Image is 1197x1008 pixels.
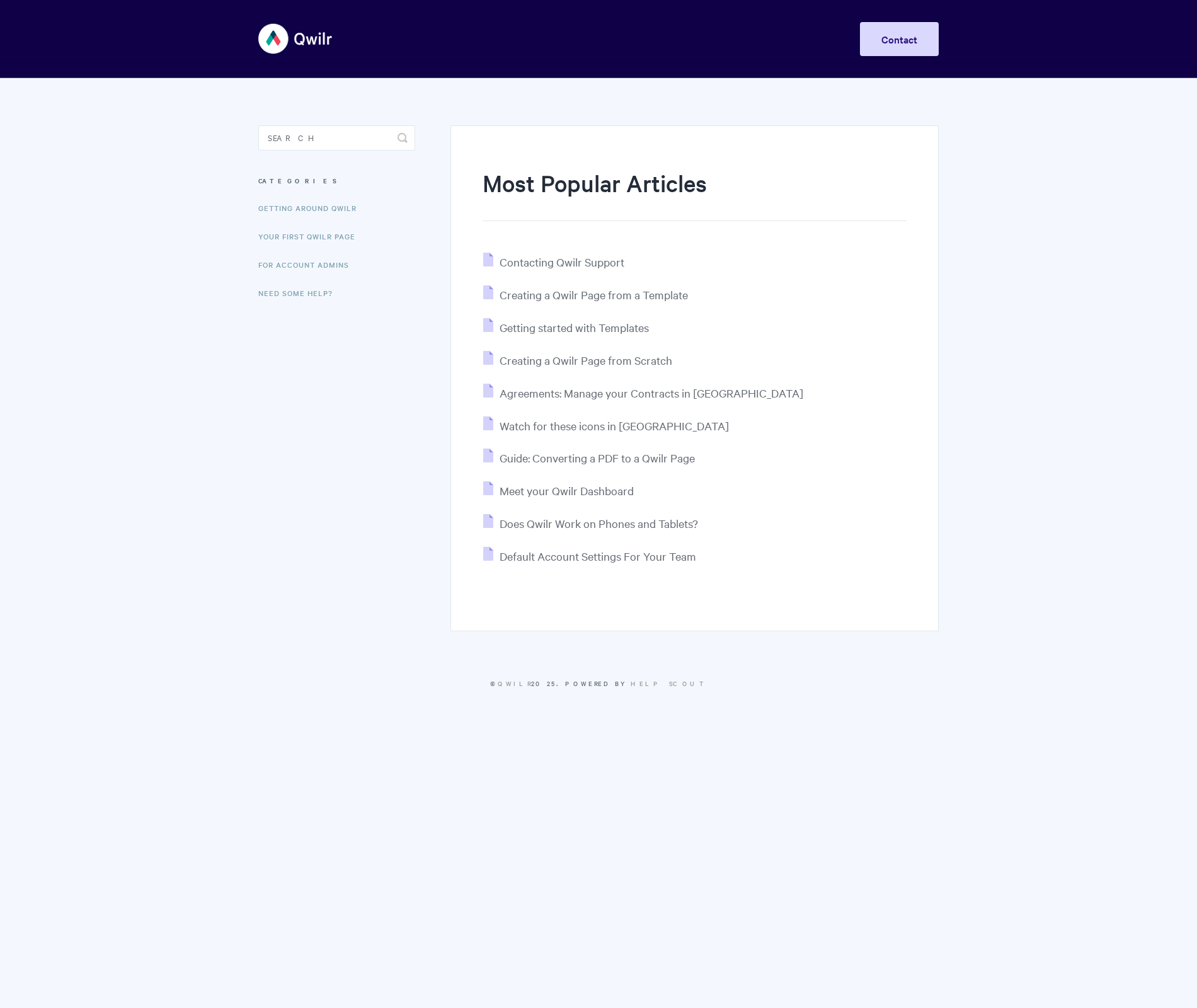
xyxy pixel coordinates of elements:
a: Does Qwilr Work on Phones and Tablets? [483,516,698,530]
span: Meet your Qwilr Dashboard [500,483,634,498]
a: Your First Qwilr Page [258,224,365,249]
span: Agreements: Manage your Contracts in [GEOGRAPHIC_DATA] [500,386,803,400]
p: © 2025. [258,678,939,689]
h3: Categories [258,169,415,192]
a: Getting started with Templates [483,320,649,335]
a: Agreements: Manage your Contracts in [GEOGRAPHIC_DATA] [483,386,803,400]
span: Creating a Qwilr Page from Scratch [500,353,672,367]
a: Default Account Settings For Your Team [483,549,696,563]
a: Getting Around Qwilr [258,195,366,220]
span: Guide: Converting a PDF to a Qwilr Page [500,450,695,465]
a: Meet your Qwilr Dashboard [483,483,634,498]
a: Contacting Qwilr Support [483,255,624,269]
h1: Most Popular Articles [483,167,907,221]
a: Qwilr [498,679,531,688]
a: Help Scout [631,679,707,688]
span: Getting started with Templates [500,320,649,335]
a: Creating a Qwilr Page from Scratch [483,353,672,367]
a: For Account Admins [258,252,358,277]
span: Watch for these icons in [GEOGRAPHIC_DATA] [500,418,729,433]
a: Creating a Qwilr Page from a Template [483,287,688,302]
span: Contacting Qwilr Support [500,255,624,269]
span: Creating a Qwilr Page from a Template [500,287,688,302]
img: Qwilr Help Center [258,15,333,62]
input: Search [258,125,415,151]
a: Contact [860,22,939,56]
span: Default Account Settings For Your Team [500,549,696,563]
span: Does Qwilr Work on Phones and Tablets? [500,516,698,530]
a: Guide: Converting a PDF to a Qwilr Page [483,450,695,465]
span: Powered by [565,679,707,688]
a: Watch for these icons in [GEOGRAPHIC_DATA] [483,418,729,433]
a: Need Some Help? [258,280,342,306]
